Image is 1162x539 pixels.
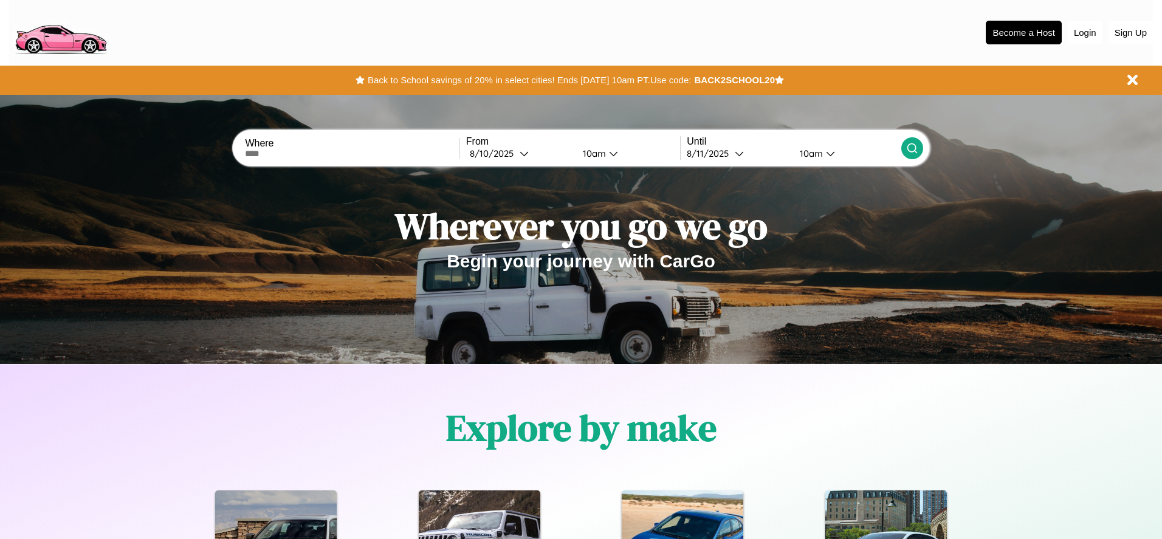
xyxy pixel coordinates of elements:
b: BACK2SCHOOL20 [694,75,775,85]
div: 8 / 11 / 2025 [687,148,735,159]
button: 10am [790,147,901,160]
div: 10am [577,148,609,159]
button: Back to School savings of 20% in select cities! Ends [DATE] 10am PT.Use code: [365,72,694,89]
button: Sign Up [1109,21,1153,44]
button: Login [1068,21,1102,44]
h1: Explore by make [446,403,717,453]
label: Until [687,136,901,147]
img: logo [9,6,112,57]
div: 8 / 10 / 2025 [470,148,520,159]
button: Become a Host [986,21,1062,44]
div: 10am [794,148,826,159]
label: From [466,136,680,147]
label: Where [245,138,459,149]
button: 10am [573,147,680,160]
button: 8/10/2025 [466,147,573,160]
